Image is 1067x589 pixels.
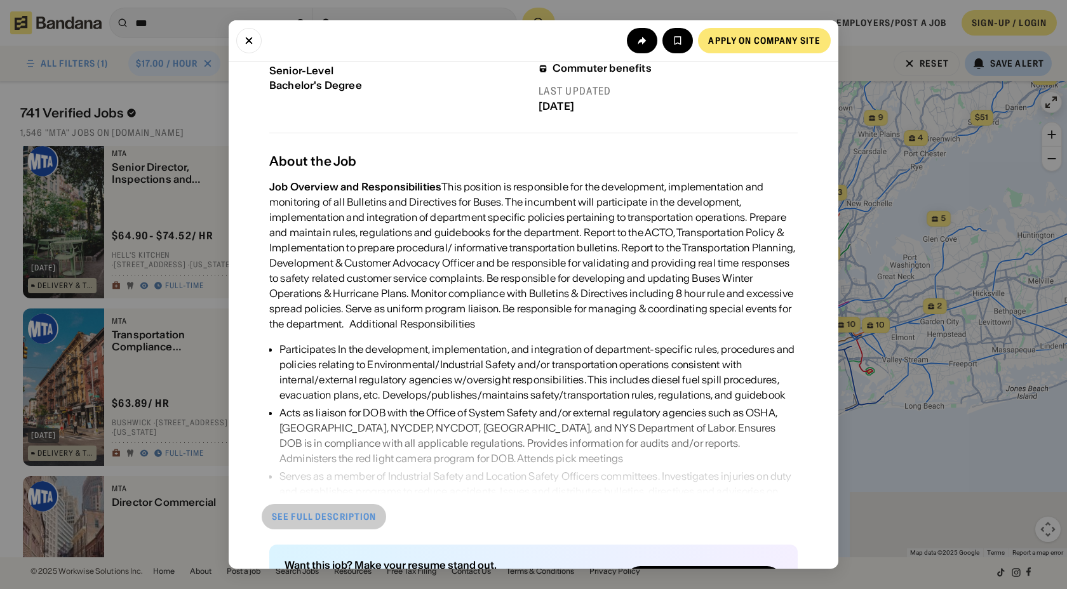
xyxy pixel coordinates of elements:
[539,100,798,112] div: [DATE]
[269,179,798,331] div: This position is responsible for the development, implementation and monitoring of all Bulletins ...
[269,79,528,91] div: Bachelor's Degree
[272,512,376,521] div: See full description
[279,341,798,402] div: Participates In the development, implementation, and integration of department-specific rules, pr...
[708,36,821,45] div: Apply on company site
[279,405,798,466] div: Acts as liaison for DOB with the Office of System Safety and/or external regulatory agencies such...
[285,560,615,570] div: Want this job? Make your resume stand out.
[279,468,798,529] div: Serves as a member of Industrial Safety and Location Safety Officers committees. Investigates inj...
[269,180,441,193] div: Job Overview and Responsibilities
[236,28,262,53] button: Close
[553,62,652,74] div: Commuter benefits
[269,65,528,77] div: Senior-Level
[269,154,798,169] div: About the Job
[539,84,798,98] div: Last updated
